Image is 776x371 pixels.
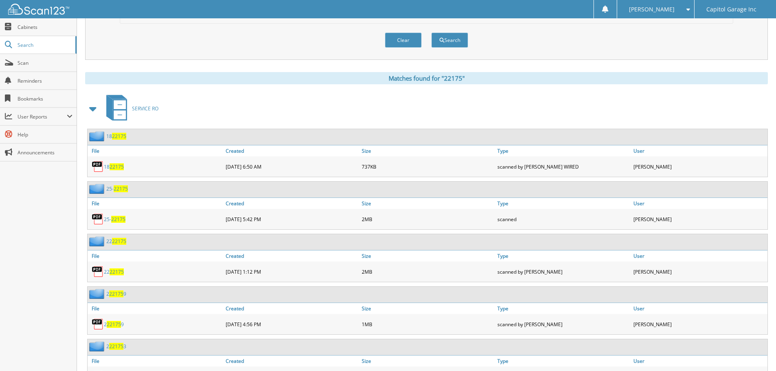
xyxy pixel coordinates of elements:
[631,145,767,156] a: User
[104,321,124,328] a: 2221759
[18,149,73,156] span: Announcements
[706,7,756,12] span: Capitol Garage Inc
[224,211,360,227] div: [DATE] 5:42 PM
[224,356,360,367] a: Created
[132,105,158,112] span: SERVICE RO
[110,268,124,275] span: 22175
[107,321,121,328] span: 22175
[495,250,631,261] a: Type
[92,318,104,330] img: PDF.png
[360,211,496,227] div: 2MB
[104,216,125,223] a: 25-22175
[112,133,126,140] span: 22175
[224,263,360,280] div: [DATE] 1:12 PM
[360,303,496,314] a: Size
[104,163,124,170] a: 1822175
[88,250,224,261] a: File
[89,131,106,141] img: folder2.png
[18,95,73,102] span: Bookmarks
[631,158,767,175] div: [PERSON_NAME]
[360,198,496,209] a: Size
[92,213,104,225] img: PDF.png
[495,303,631,314] a: Type
[18,113,67,120] span: User Reports
[106,290,126,297] a: 2221759
[385,33,422,48] button: Clear
[631,211,767,227] div: [PERSON_NAME]
[109,343,123,350] span: 22175
[111,216,125,223] span: 22175
[495,263,631,280] div: scanned by [PERSON_NAME]
[18,77,73,84] span: Reminders
[104,268,124,275] a: 2222175
[631,316,767,332] div: [PERSON_NAME]
[112,238,126,245] span: 22175
[89,236,106,246] img: folder2.png
[495,316,631,332] div: scanned by [PERSON_NAME]
[495,356,631,367] a: Type
[224,158,360,175] div: [DATE] 6:50 AM
[495,211,631,227] div: scanned
[88,145,224,156] a: File
[224,303,360,314] a: Created
[631,356,767,367] a: User
[629,7,675,12] span: [PERSON_NAME]
[92,160,104,173] img: PDF.png
[18,131,73,138] span: Help
[431,33,468,48] button: Search
[88,198,224,209] a: File
[109,290,123,297] span: 22175
[495,158,631,175] div: scanned by [PERSON_NAME] WIRED
[360,356,496,367] a: Size
[495,198,631,209] a: Type
[89,289,106,299] img: folder2.png
[18,24,73,31] span: Cabinets
[360,158,496,175] div: 737KB
[106,133,126,140] a: 1822175
[631,263,767,280] div: [PERSON_NAME]
[89,341,106,351] img: folder2.png
[8,4,69,15] img: scan123-logo-white.svg
[85,72,768,84] div: Matches found for "22175"
[106,238,126,245] a: 2222175
[224,250,360,261] a: Created
[106,185,128,192] a: 25-22175
[101,92,158,125] a: SERVICE RO
[106,343,126,350] a: 2221753
[88,303,224,314] a: File
[224,198,360,209] a: Created
[360,250,496,261] a: Size
[631,250,767,261] a: User
[89,184,106,194] img: folder2.png
[495,145,631,156] a: Type
[631,303,767,314] a: User
[224,316,360,332] div: [DATE] 4:56 PM
[360,263,496,280] div: 2MB
[631,198,767,209] a: User
[110,163,124,170] span: 22175
[114,185,128,192] span: 22175
[735,332,776,371] iframe: Chat Widget
[360,316,496,332] div: 1MB
[18,42,71,48] span: Search
[224,145,360,156] a: Created
[18,59,73,66] span: Scan
[360,145,496,156] a: Size
[88,356,224,367] a: File
[92,266,104,278] img: PDF.png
